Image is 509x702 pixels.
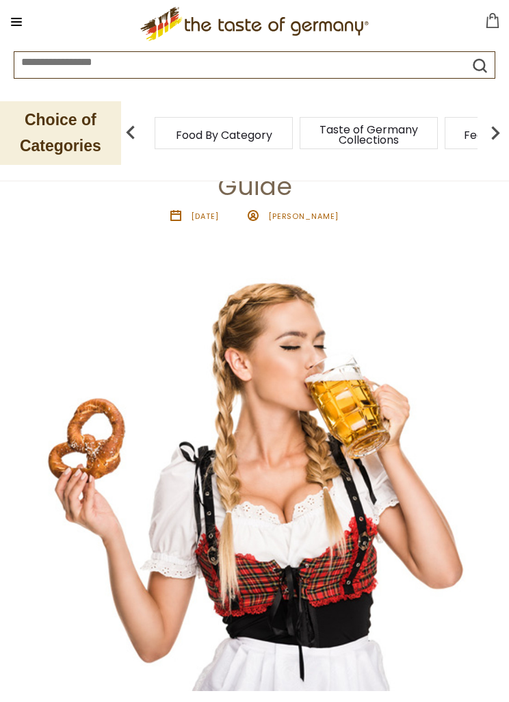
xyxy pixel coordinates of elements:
a: Taste of Germany Collections [314,125,423,145]
img: The Ultimate Oktoberfest Party Guide [34,250,475,691]
time: [DATE] [191,211,219,222]
img: previous arrow [117,119,144,146]
span: [PERSON_NAME] [268,211,339,222]
img: next arrow [482,119,509,146]
h1: The Ultimate Oktoberfest Party Guide [42,140,467,202]
a: Food By Category [176,130,272,140]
